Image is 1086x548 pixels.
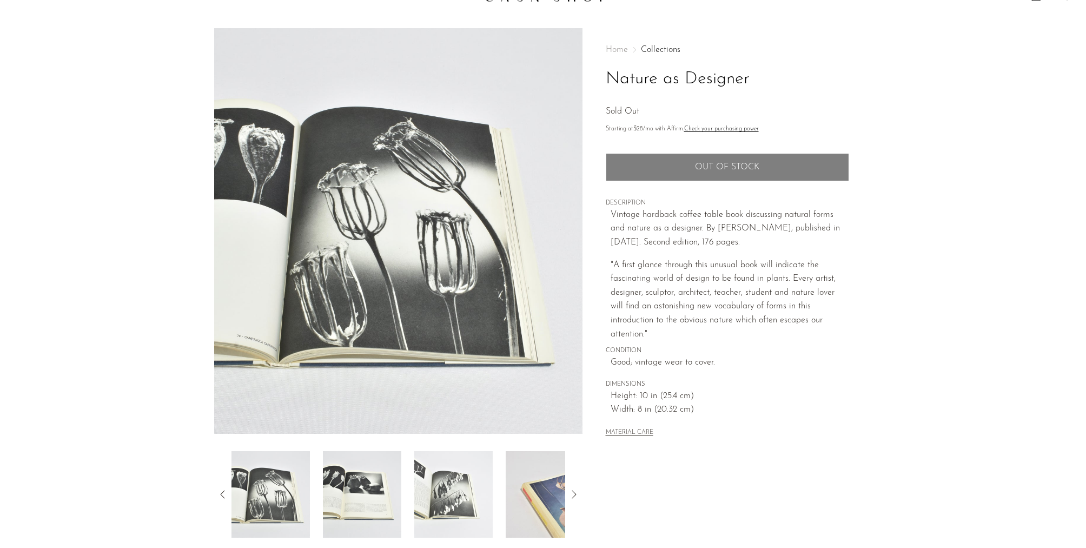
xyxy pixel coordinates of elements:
span: CONDITION [606,346,849,356]
span: DESCRIPTION [606,199,849,208]
p: "A first glance through this unusual book will indicate the fascinating world of design to be fou... [611,259,849,342]
span: Good; vintage wear to cover. [611,356,849,370]
a: Check your purchasing power - Learn more about Affirm Financing (opens in modal) [684,126,759,132]
img: Nature as Designer [323,451,401,538]
span: $28 [633,126,643,132]
button: Add to cart [606,153,849,181]
img: Nature as Designer [231,451,310,538]
span: Home [606,45,628,54]
img: Nature as Designer [506,451,584,538]
span: Out of stock [695,162,759,173]
p: Starting at /mo with Affirm. [606,124,849,134]
img: Nature as Designer [414,451,493,538]
span: Width: 8 in (20.32 cm) [611,403,849,417]
h1: Nature as Designer [606,65,849,93]
nav: Breadcrumbs [606,45,849,54]
span: DIMENSIONS [606,380,849,389]
button: MATERIAL CARE [606,429,653,437]
span: Sold Out [606,107,639,116]
img: Nature as Designer [214,28,582,434]
span: Height: 10 in (25.4 cm) [611,389,849,404]
p: Vintage hardback coffee table book discussing natural forms and nature as a designer. By [PERSON_... [611,208,849,250]
a: Collections [641,45,680,54]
